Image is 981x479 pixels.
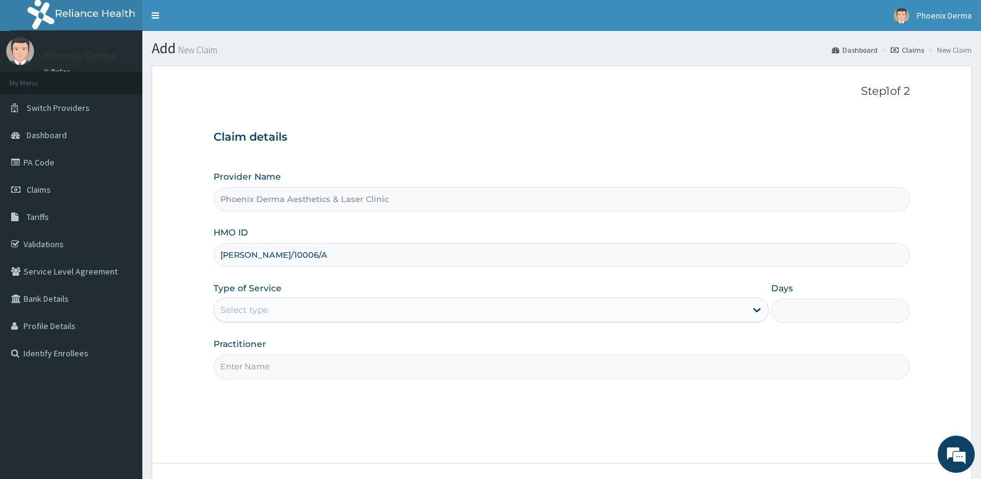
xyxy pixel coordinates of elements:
[925,45,972,55] li: New Claim
[214,282,282,294] label: Type of Service
[27,184,51,195] span: Claims
[214,226,248,239] label: HMO ID
[203,6,233,36] div: Minimize live chat window
[917,10,972,21] span: Phoenix Derma
[891,45,924,55] a: Claims
[771,282,793,294] label: Days
[894,8,909,24] img: User Image
[27,102,90,113] span: Switch Providers
[214,131,910,144] h3: Claim details
[64,69,208,86] div: Chat with us now
[27,211,49,222] span: Tariffs
[43,50,116,61] p: Phoenix Derma
[214,243,910,267] input: Enter HMO ID
[214,354,910,379] input: Enter Name
[27,130,67,141] span: Dashboard
[43,68,73,76] a: Online
[6,338,236,382] textarea: Type your message and hit 'Enter'
[832,45,878,55] a: Dashboard
[176,45,217,55] small: New Claim
[214,85,910,99] p: Step 1 of 2
[152,40,972,56] h1: Add
[23,62,50,93] img: d_794563401_company_1708531726252_794563401
[214,338,266,350] label: Practitioner
[220,304,268,316] div: Select type
[6,37,34,65] img: User Image
[72,156,171,281] span: We're online!
[214,170,281,183] label: Provider Name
